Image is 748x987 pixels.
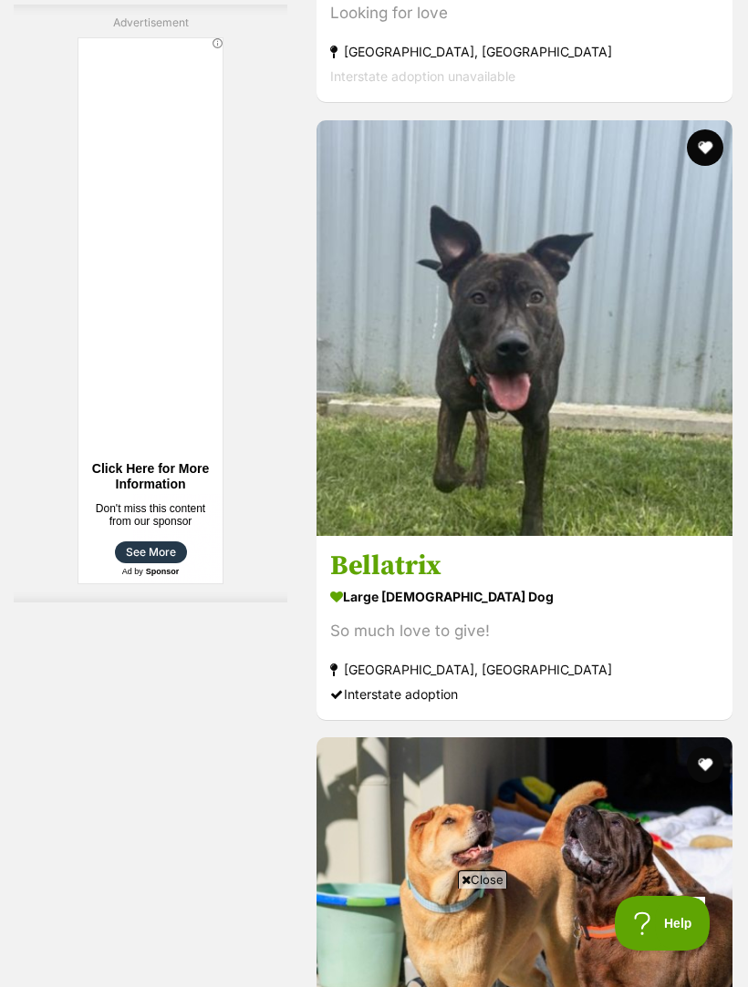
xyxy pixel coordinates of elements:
img: Bellatrix - American Staffordshire Terrier Dog [317,120,732,536]
button: favourite [687,746,723,783]
strong: large [DEMOGRAPHIC_DATA] Dog [330,583,719,610]
iframe: Help Scout Beacon - Open [615,896,712,951]
strong: [GEOGRAPHIC_DATA], [GEOGRAPHIC_DATA] [330,40,719,65]
div: Looking for love [330,2,719,26]
span: Interstate adoption unavailable [330,69,515,85]
div: Interstate adoption [330,682,719,706]
strong: [GEOGRAPHIC_DATA], [GEOGRAPHIC_DATA] [330,657,719,682]
div: So much love to give! [330,619,719,643]
h3: Bellatrix [330,549,719,583]
iframe: Advertisement [78,38,223,585]
div: Advertisement [14,5,287,603]
span: Close [458,870,507,889]
button: favourite [687,129,723,166]
a: Bellatrix large [DEMOGRAPHIC_DATA] Dog So much love to give! [GEOGRAPHIC_DATA], [GEOGRAPHIC_DATA]... [317,535,732,720]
